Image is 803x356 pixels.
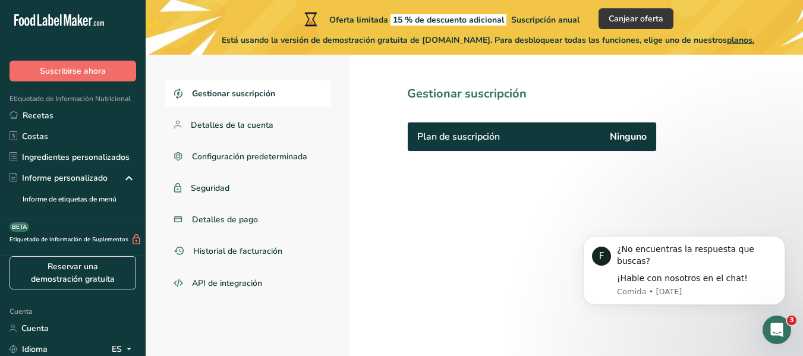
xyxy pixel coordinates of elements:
[21,323,49,334] font: Cuenta
[23,110,53,121] font: Recetas
[191,182,229,194] font: Seguridad
[40,65,106,77] font: Suscribirse ahora
[165,269,331,298] a: API de integración
[763,316,791,344] iframe: Chat en vivo de Intercom
[192,151,307,162] font: Configuración predeterminada
[511,14,580,26] font: Suscripción anual
[31,261,115,285] font: Reservar una demostración gratuita
[222,34,727,46] font: Está usando la versión de demostración gratuita de [DOMAIN_NAME]. Para desbloquear todas las func...
[165,238,331,264] a: Historial de facturación
[23,194,116,204] font: Informe de etiquetas de menú
[191,119,273,131] font: Detalles de la cuenta
[599,8,673,29] button: Canjear oferta
[610,130,647,143] font: Ninguno
[192,278,262,289] font: API de integración
[10,256,136,289] a: Reservar una demostración gratuita
[22,172,108,184] font: Informe personalizado
[393,14,504,26] font: 15 % de descuento adicional
[417,130,500,143] font: Plan de suscripción
[329,14,388,26] font: Oferta limitada
[22,131,48,142] font: Costas
[112,344,122,355] font: ES
[165,206,331,233] a: Detalles de pago
[789,316,794,324] font: 3
[10,61,136,81] button: Suscribirse ahora
[22,344,48,355] font: Idioma
[192,214,258,225] font: Detalles de pago
[609,13,663,24] font: Canjear oferta
[12,223,27,231] font: BETA
[565,230,803,324] iframe: Mensaje de notificaciones del intercomunicador
[165,175,331,201] a: Seguridad
[10,94,131,103] font: Etiquetado de Información Nutricional
[10,235,128,244] font: Etiquetado de Información de Suplementos
[22,152,130,163] font: Ingredientes personalizados
[193,245,282,257] font: Historial de facturación
[165,143,331,170] a: Configuración predeterminada
[727,34,754,46] font: planos.
[407,86,527,102] font: Gestionar suscripción
[165,112,331,138] a: Detalles de la cuenta
[10,307,32,316] font: Cuenta
[165,80,331,107] a: Gestionar suscripción
[192,88,275,99] font: Gestionar suscripción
